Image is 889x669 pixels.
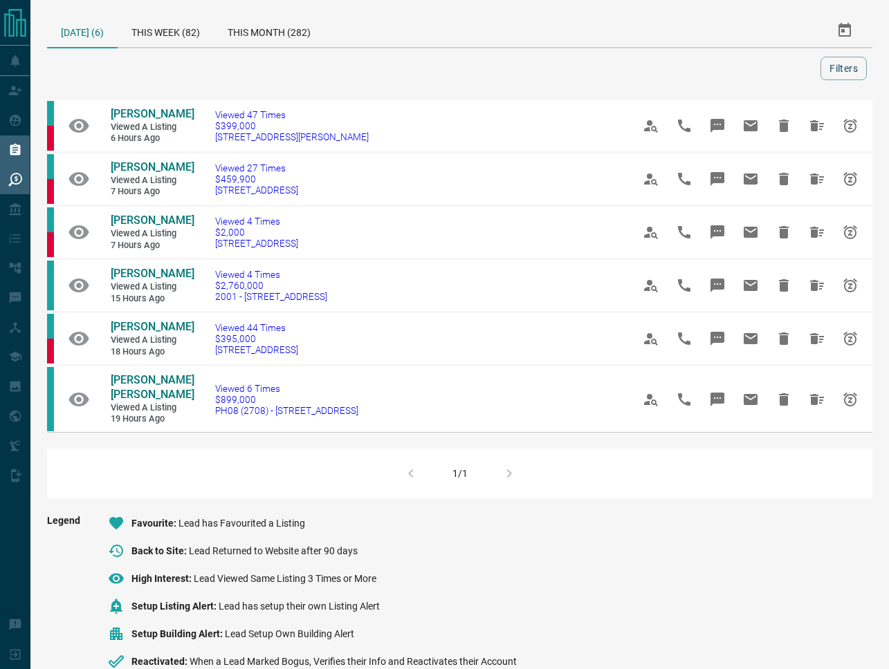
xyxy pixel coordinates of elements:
[215,216,298,227] span: Viewed 4 Times
[111,267,194,281] a: [PERSON_NAME]
[111,122,194,133] span: Viewed a Listing
[828,14,861,47] button: Select Date Range
[111,160,194,173] span: [PERSON_NAME]
[189,545,358,556] span: Lead Returned to Website after 90 days
[834,269,867,302] span: Snooze
[131,545,189,556] span: Back to Site
[634,162,668,196] span: View Profile
[668,109,701,142] span: Call
[215,269,327,302] a: Viewed 4 Times$2,760,0002001 - [STREET_ADDRESS]
[668,269,701,302] span: Call
[767,216,800,249] span: Hide
[215,162,298,196] a: Viewed 27 Times$459,900[STREET_ADDRESS]
[111,320,194,333] span: [PERSON_NAME]
[800,216,834,249] span: Hide All from Jesse Wa
[668,162,701,196] span: Call
[834,162,867,196] span: Snooze
[131,656,190,667] span: Reactivated
[821,57,867,80] button: Filters
[215,394,358,405] span: $899,000
[834,109,867,142] span: Snooze
[194,573,376,584] span: Lead Viewed Same Listing 3 Times or More
[215,344,298,355] span: [STREET_ADDRESS]
[47,154,54,179] div: condos.ca
[634,109,668,142] span: View Profile
[215,322,298,333] span: Viewed 44 Times
[47,126,54,151] div: property.ca
[178,518,305,529] span: Lead has Favourited a Listing
[215,216,298,249] a: Viewed 4 Times$2,000[STREET_ADDRESS]
[47,101,54,126] div: condos.ca
[111,133,194,144] span: 6 hours ago
[834,383,867,416] span: Snooze
[734,216,767,249] span: Email
[131,573,194,584] span: High Interest
[767,162,800,196] span: Hide
[47,179,54,204] div: property.ca
[215,291,327,302] span: 2001 - [STREET_ADDRESS]
[215,120,369,131] span: $399,000
[111,186,194,198] span: 7 hours ago
[111,228,194,240] span: Viewed a Listing
[111,214,194,227] span: [PERSON_NAME]
[214,14,324,47] div: This Month (282)
[634,269,668,302] span: View Profile
[118,14,214,47] div: This Week (82)
[111,320,194,334] a: [PERSON_NAME]
[111,281,194,293] span: Viewed a Listing
[111,240,194,252] span: 7 hours ago
[668,216,701,249] span: Call
[131,601,219,612] span: Setup Listing Alert
[215,131,369,142] span: [STREET_ADDRESS][PERSON_NAME]
[215,405,358,416] span: PH08 (2708) - [STREET_ADDRESS]
[111,175,194,187] span: Viewed a Listing
[111,334,194,346] span: Viewed a Listing
[215,109,369,142] a: Viewed 47 Times$399,000[STREET_ADDRESS][PERSON_NAME]
[800,383,834,416] span: Hide All from Ananda Da Rocha Pires
[767,269,800,302] span: Hide
[47,339,54,364] div: property.ca
[131,518,178,529] span: Favourite
[215,383,358,394] span: Viewed 6 Times
[701,162,734,196] span: Message
[800,322,834,355] span: Hide All from Jesse Wa
[701,322,734,355] span: Message
[701,216,734,249] span: Message
[734,109,767,142] span: Email
[452,468,468,479] div: 1/1
[634,322,668,355] span: View Profile
[111,293,194,305] span: 15 hours ago
[734,383,767,416] span: Email
[111,373,194,401] span: [PERSON_NAME] [PERSON_NAME]
[111,214,194,228] a: [PERSON_NAME]
[734,162,767,196] span: Email
[47,367,54,431] div: condos.ca
[131,628,225,639] span: Setup Building Alert
[800,109,834,142] span: Hide All from Jesse Wa
[47,207,54,232] div: condos.ca
[47,232,54,257] div: property.ca
[215,185,298,196] span: [STREET_ADDRESS]
[215,238,298,249] span: [STREET_ADDRESS]
[701,383,734,416] span: Message
[634,383,668,416] span: View Profile
[111,373,194,402] a: [PERSON_NAME] [PERSON_NAME]
[215,269,327,280] span: Viewed 4 Times
[219,601,380,612] span: Lead has setup their own Listing Alert
[800,162,834,196] span: Hide All from Jesse Wa
[734,269,767,302] span: Email
[215,322,298,355] a: Viewed 44 Times$395,000[STREET_ADDRESS]
[190,656,517,667] span: When a Lead Marked Bogus, Verifies their Info and Reactivates their Account
[215,109,369,120] span: Viewed 47 Times
[47,14,118,48] div: [DATE] (6)
[47,261,54,310] div: condos.ca
[111,413,194,425] span: 19 hours ago
[767,109,800,142] span: Hide
[215,162,298,173] span: Viewed 27 Times
[111,402,194,414] span: Viewed a Listing
[767,383,800,416] span: Hide
[834,216,867,249] span: Snooze
[734,322,767,355] span: Email
[215,227,298,238] span: $2,000
[111,107,194,122] a: [PERSON_NAME]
